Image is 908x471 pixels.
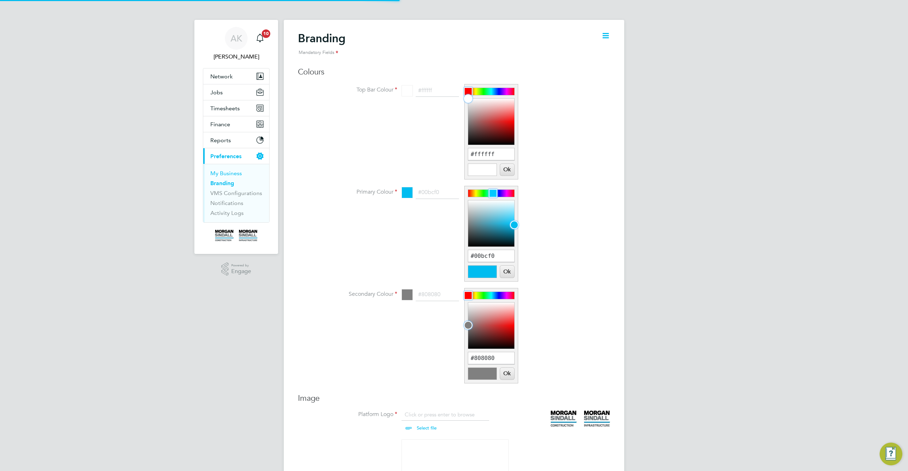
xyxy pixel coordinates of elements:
[326,86,397,94] label: Top Bar Colour
[203,132,269,148] button: Reports
[210,200,243,206] a: Notifications
[221,262,251,276] a: Powered byEngage
[210,89,223,96] span: Jobs
[231,262,251,268] span: Powered by
[203,116,269,132] button: Finance
[500,164,514,176] button: Ok
[550,411,610,427] img: morgansindall-logo-retina.png
[210,121,230,128] span: Finance
[203,100,269,116] button: Timesheets
[203,52,270,61] span: Alex K
[880,443,902,465] button: Engage Resource Center
[500,266,514,278] button: Ok
[468,148,514,160] input: Type a color name or hex value
[500,368,514,380] button: Ok
[298,393,610,404] h3: Image
[210,170,242,177] a: My Business
[203,84,269,100] button: Jobs
[203,230,270,241] a: Go to home page
[231,268,251,275] span: Engage
[253,27,267,50] a: 10
[210,210,244,216] a: Activity Logs
[210,180,234,187] a: Branding
[298,31,596,60] h2: Branding
[298,67,610,77] h3: Colours
[210,190,262,196] a: VMS Configurations
[210,73,233,80] span: Network
[203,148,269,164] button: Preferences
[203,68,269,84] button: Network
[203,164,269,222] div: Preferences
[326,290,397,298] label: Secondary Colour
[210,105,240,112] span: Timesheets
[468,250,514,262] input: Type a color name or hex value
[215,230,258,241] img: morgansindall-logo-retina.png
[231,34,242,43] span: AK
[210,153,242,160] span: Preferences
[468,352,514,364] input: Type a color name or hex value
[326,411,397,418] label: Platform Logo
[210,137,231,144] span: Reports
[194,20,278,254] nav: Main navigation
[262,29,270,38] span: 10
[203,27,270,61] a: AK[PERSON_NAME]
[326,188,397,196] label: Primary Colour
[298,45,596,60] div: Mandatory Fields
